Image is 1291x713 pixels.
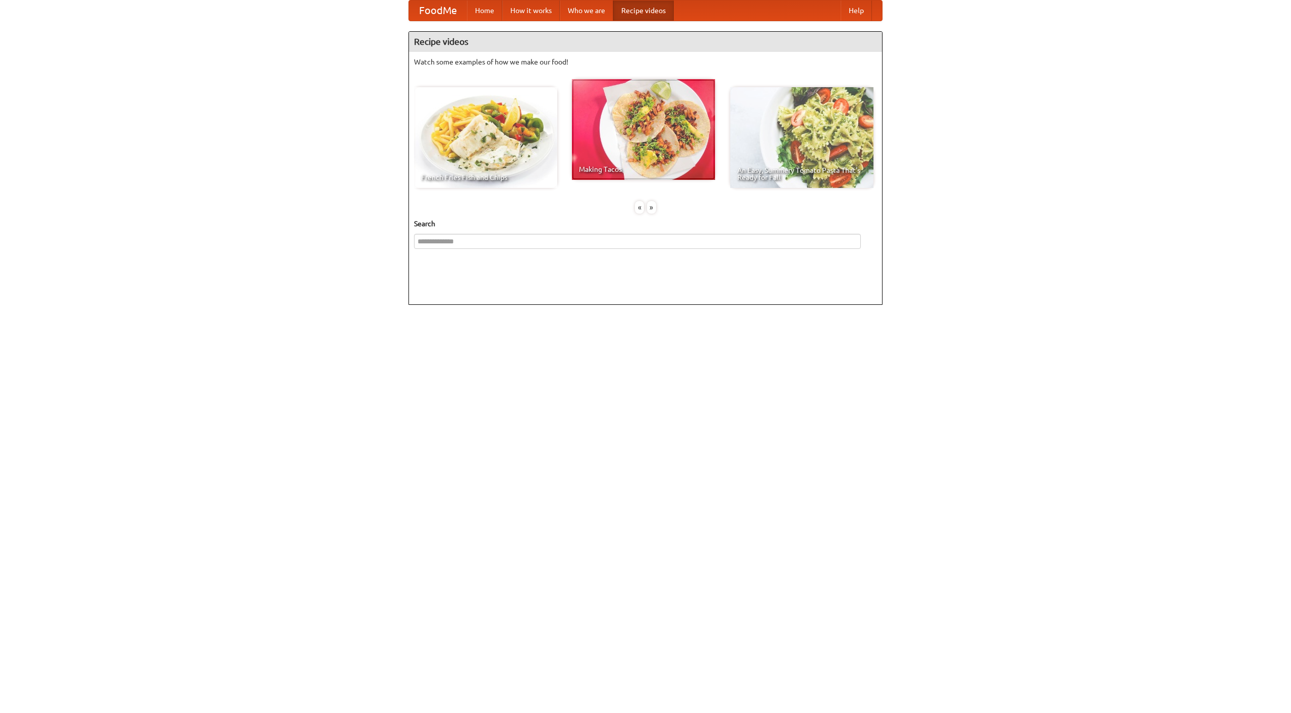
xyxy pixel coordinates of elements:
[579,166,708,173] span: Making Tacos
[502,1,560,21] a: How it works
[841,1,872,21] a: Help
[560,1,613,21] a: Who we are
[414,57,877,67] p: Watch some examples of how we make our food!
[613,1,674,21] a: Recipe videos
[647,201,656,214] div: »
[572,79,715,180] a: Making Tacos
[409,1,467,21] a: FoodMe
[730,87,873,188] a: An Easy, Summery Tomato Pasta That's Ready for Fall
[467,1,502,21] a: Home
[409,32,882,52] h4: Recipe videos
[414,219,877,229] h5: Search
[414,87,557,188] a: French Fries Fish and Chips
[737,167,866,181] span: An Easy, Summery Tomato Pasta That's Ready for Fall
[635,201,644,214] div: «
[421,174,550,181] span: French Fries Fish and Chips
